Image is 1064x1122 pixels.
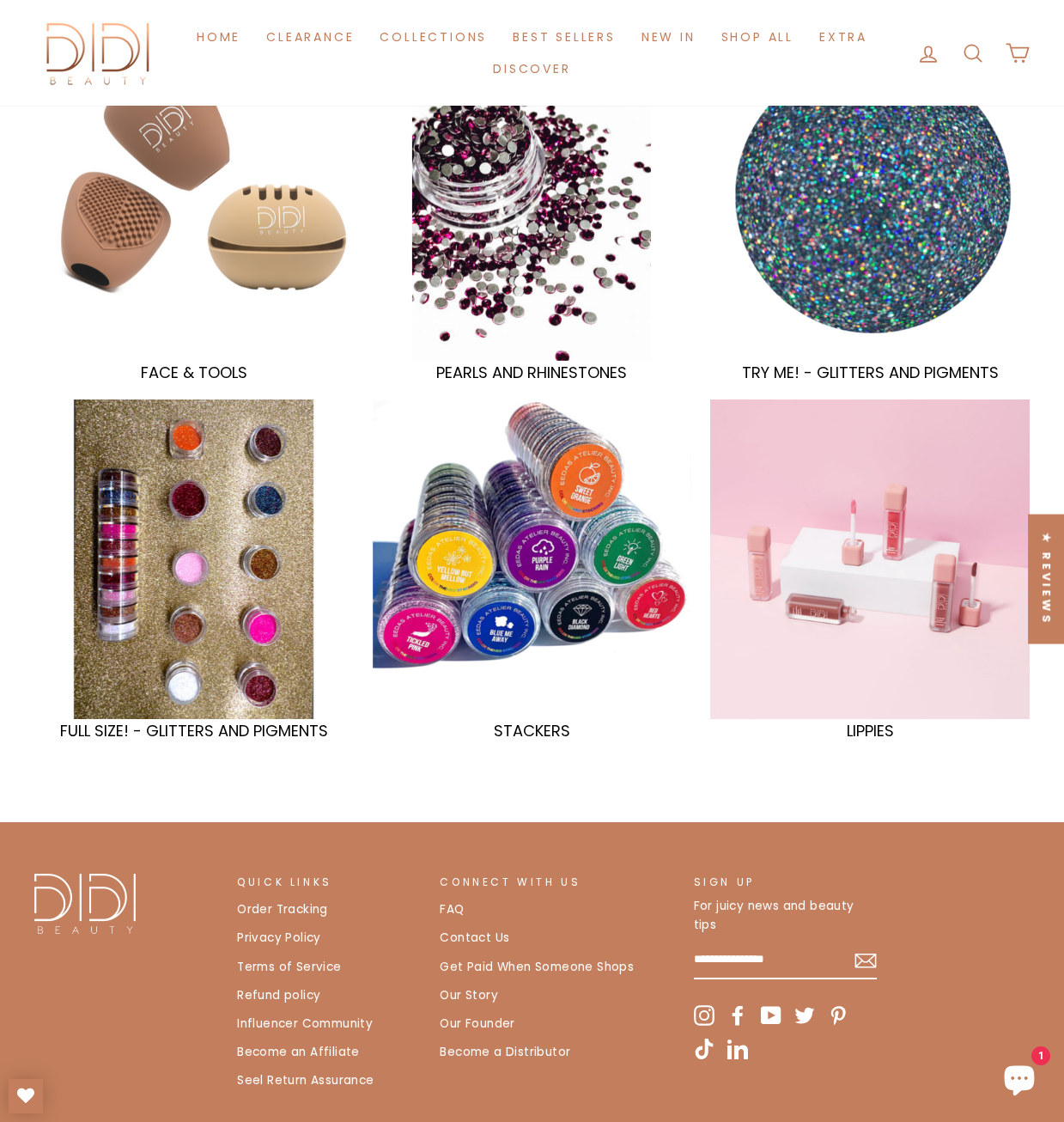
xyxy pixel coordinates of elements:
a: Order Tracking [237,897,328,923]
a: FACE & TOOLS [34,42,354,381]
a: Privacy Policy [237,925,321,951]
span: STACKERS [494,720,570,741]
a: Get Paid When Someone Shops [440,954,634,980]
span: FACE & TOOLS [141,362,247,383]
a: Home [184,21,253,52]
button: Subscribe [854,949,877,972]
a: Our Story [440,983,498,1009]
a: PEARLS AND RHINESTONES [373,42,692,381]
a: Discover [480,53,583,85]
a: Become an Affiliate [237,1040,360,1065]
p: For juicy news and beauty tips [694,897,877,935]
a: LIPPIES [710,399,1030,739]
ul: Primary [163,21,901,85]
a: Become a Distributor [440,1040,570,1065]
a: FAQ [440,897,464,923]
img: Didi Beauty Co. [34,874,136,934]
span: LIPPIES [847,720,894,741]
a: Clearance [253,21,367,52]
a: Best Sellers [500,21,629,52]
p: CONNECT WITH US [440,874,674,890]
div: Click to open Judge.me floating reviews tab [1028,515,1064,644]
span: PEARLS AND RHINESTONES [436,362,627,383]
a: Shop All [708,21,806,52]
inbox-online-store-chat: Shopify online store chat [988,1052,1050,1108]
a: Refund policy [237,983,320,1009]
p: Sign up [694,874,877,890]
span: TRY ME! - GLITTERS AND PIGMENTS [742,362,999,383]
a: Extra [806,21,880,52]
a: FULL SIZE! - GLITTERS AND PIGMENTS [34,399,354,739]
a: Seel Return Assurance [237,1068,374,1094]
img: Didi Beauty Co. [34,17,163,88]
a: Contact Us [440,925,509,951]
a: Our Founder [440,1011,514,1037]
a: My Wishlist [9,1079,43,1113]
a: Influencer Community [237,1011,373,1037]
a: TRY ME! - GLITTERS AND PIGMENTS [710,42,1030,381]
a: STACKERS [373,399,692,739]
a: Collections [367,21,500,52]
p: Quick Links [237,874,421,890]
a: New in [629,21,708,52]
a: Terms of Service [237,954,341,980]
span: FULL SIZE! - GLITTERS AND PIGMENTS [60,720,328,741]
